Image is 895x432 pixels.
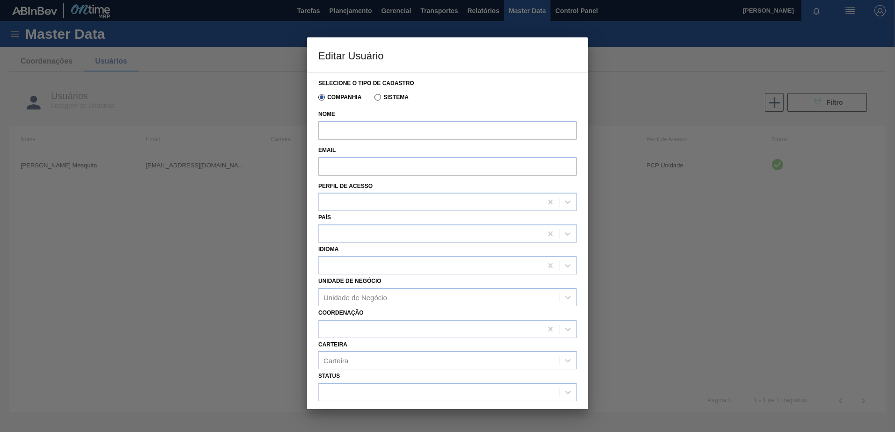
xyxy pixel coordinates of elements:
div: Carteira [323,357,348,365]
label: País [318,214,331,221]
label: Companhia [318,94,361,101]
label: Selecione o tipo de cadastro [318,80,414,86]
label: Nome [318,108,577,121]
label: Coordenação [318,310,364,316]
div: Unidade de Negócio [323,293,387,301]
label: Carteira [318,341,347,348]
label: Status [318,373,340,379]
label: Perfil de Acesso [318,183,373,189]
label: Sistema [374,94,409,101]
label: Email [318,144,577,157]
label: Idioma [318,246,338,252]
label: Unidade de Negócio [318,278,381,284]
h3: Editar Usuário [307,37,588,73]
